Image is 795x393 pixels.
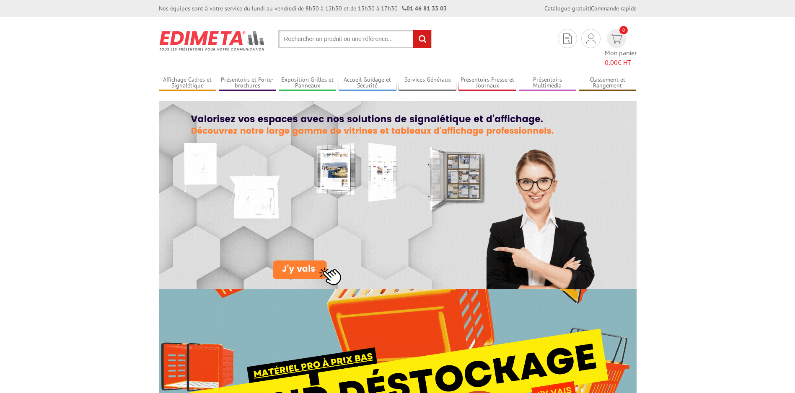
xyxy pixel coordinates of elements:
span: Mon panier [605,48,637,67]
a: Classement et Rangement [579,76,637,90]
span: 0 [619,26,628,34]
a: Affichage Cadres et Signalétique [159,76,217,90]
a: Présentoirs Multimédia [519,76,577,90]
a: Présentoirs Presse et Journaux [458,76,516,90]
strong: 01 46 81 33 03 [402,5,447,12]
a: Exposition Grilles et Panneaux [279,76,337,90]
div: Nos équipes sont à votre service du lundi au vendredi de 8h30 à 12h30 et de 13h30 à 17h30 [159,4,447,13]
input: Rechercher un produit ou une référence... [278,30,432,48]
img: devis rapide [610,34,622,44]
a: Commande rapide [591,5,637,12]
a: Présentoirs et Porte-brochures [219,76,277,90]
div: | [544,4,637,13]
span: € HT [605,58,637,67]
a: Accueil Guidage et Sécurité [339,76,396,90]
input: rechercher [413,30,431,48]
span: 0,00 [605,58,618,67]
img: devis rapide [586,33,596,44]
a: Services Généraux [399,76,456,90]
a: devis rapide 0 Mon panier 0,00€ HT [605,29,637,67]
img: devis rapide [563,33,572,44]
a: Catalogue gratuit [544,5,590,12]
img: Présentoir, panneau, stand - Edimeta - PLV, affichage, mobilier bureau, entreprise [159,25,266,56]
